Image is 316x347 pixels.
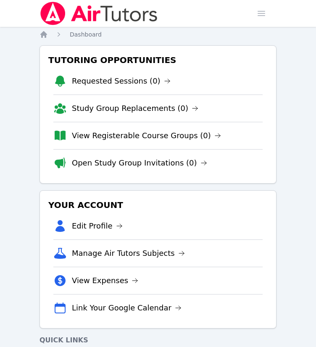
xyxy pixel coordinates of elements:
a: Link Your Google Calendar [72,302,182,314]
span: Dashboard [70,31,102,38]
a: Study Group Replacements (0) [72,103,198,114]
h3: Tutoring Opportunities [47,53,269,68]
a: Requested Sessions (0) [72,75,171,87]
nav: Breadcrumb [39,30,276,39]
a: Open Study Group Invitations (0) [72,157,207,169]
h3: Your Account [47,197,269,213]
a: View Registerable Course Groups (0) [72,130,221,142]
img: Air Tutors [39,2,158,25]
a: View Expenses [72,275,138,287]
a: Edit Profile [72,220,123,232]
h4: Quick Links [39,335,276,345]
a: Dashboard [70,30,102,39]
a: Manage Air Tutors Subjects [72,247,185,259]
